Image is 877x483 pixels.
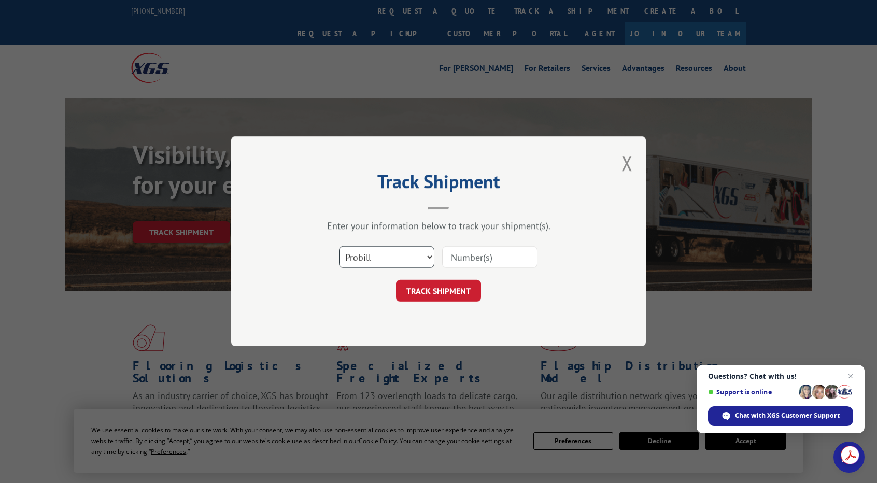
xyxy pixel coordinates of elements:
div: Enter your information below to track your shipment(s). [283,220,594,232]
span: Support is online [708,388,795,396]
button: Close modal [621,149,633,177]
span: Questions? Chat with us! [708,372,853,380]
div: Chat with XGS Customer Support [708,406,853,426]
div: Open chat [833,442,865,473]
input: Number(s) [442,247,537,268]
span: Close chat [844,370,857,382]
button: TRACK SHIPMENT [396,280,481,302]
span: Chat with XGS Customer Support [735,411,840,420]
h2: Track Shipment [283,174,594,194]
